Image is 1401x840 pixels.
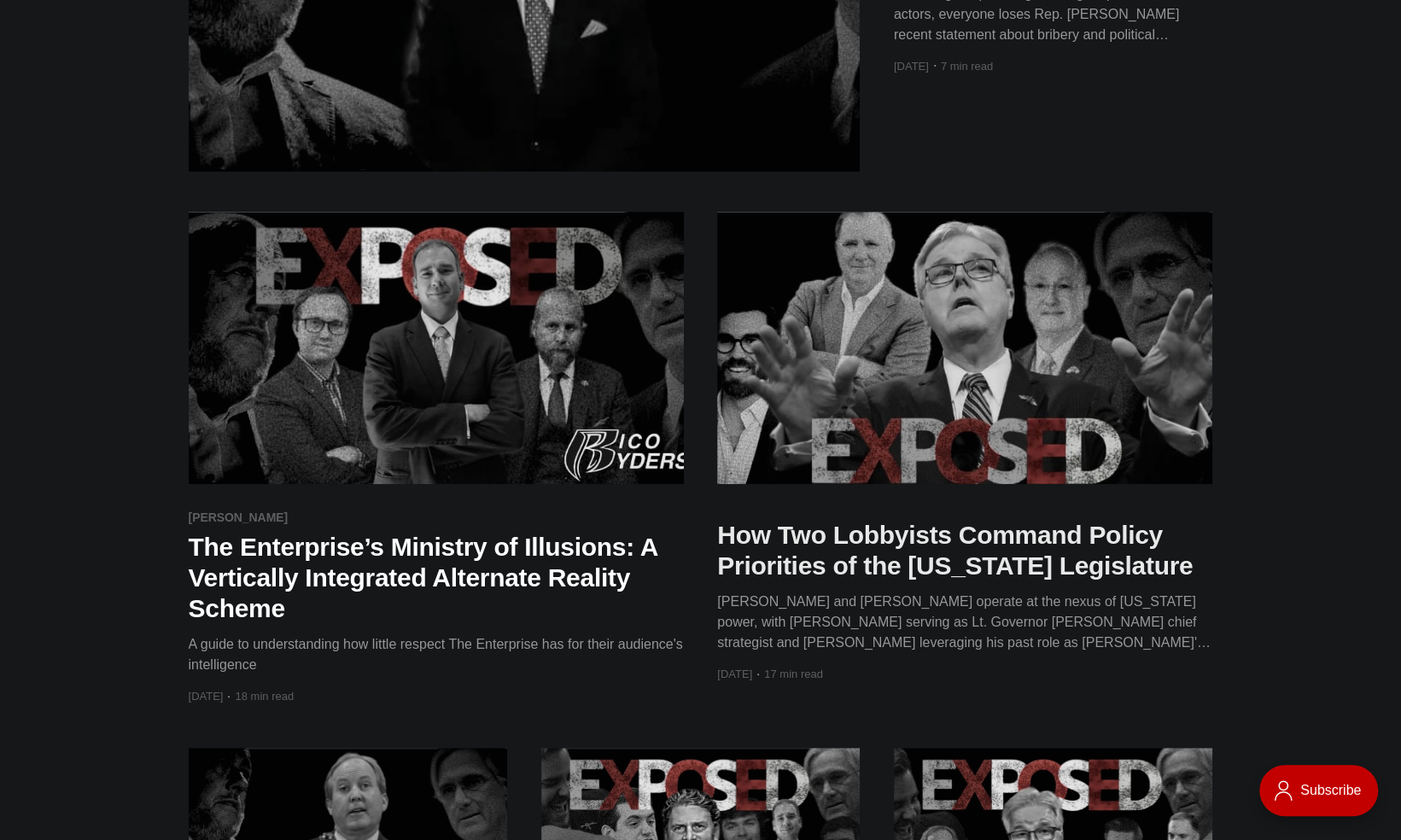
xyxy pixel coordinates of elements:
[717,511,1212,653] a: How Two Lobbyists Command Policy Priorities of the [US_STATE] Legislature [PERSON_NAME] and [PERS...
[189,532,684,624] h2: The Enterprise’s Ministry of Illusions: A Vertically Integrated Alternate Reality Scheme
[717,212,1212,484] img: How Two Lobbyists Command Policy Priorities of the Texas Legislature
[189,212,684,484] img: The Enterprise’s Ministry of Illusions: A Vertically Integrated Alternate Reality Scheme
[1245,756,1401,840] iframe: portal-trigger
[189,685,224,708] time: [DATE]
[189,634,684,675] div: A guide to understanding how little respect The Enterprise has for their audience's intelligence
[228,685,294,708] span: 18 min read
[717,520,1212,581] h2: How Two Lobbyists Command Policy Priorities of the [US_STATE] Legislature
[189,511,684,675] a: [PERSON_NAME] The Enterprise’s Ministry of Illusions: A Vertically Integrated Alternate Reality S...
[894,55,929,78] time: [DATE]
[717,663,752,685] time: [DATE]
[189,511,289,523] span: [PERSON_NAME]
[757,663,823,685] span: 17 min read
[934,55,993,78] span: 7 min read
[717,592,1212,653] div: [PERSON_NAME] and [PERSON_NAME] operate at the nexus of [US_STATE] power, with [PERSON_NAME] serv...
